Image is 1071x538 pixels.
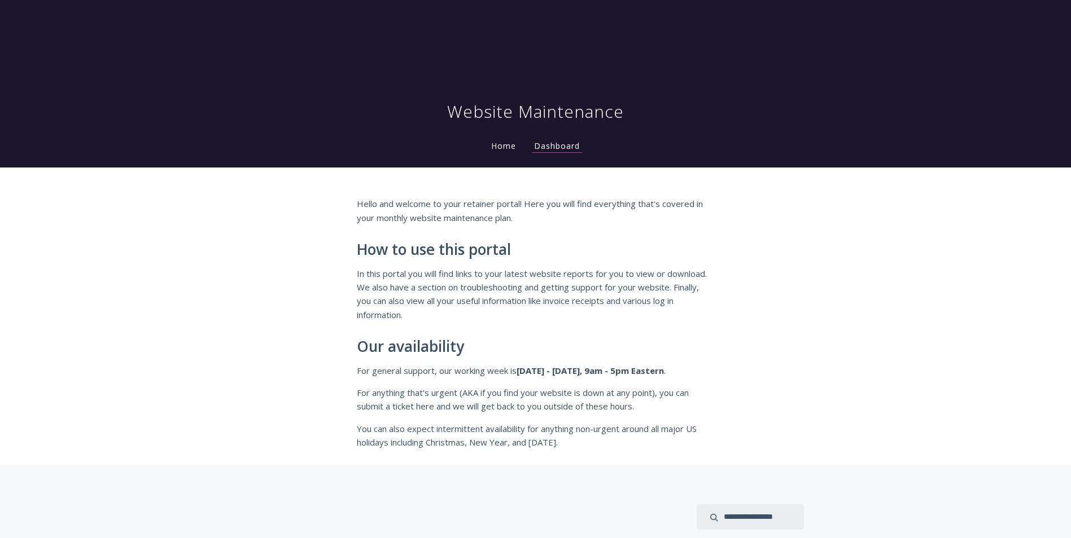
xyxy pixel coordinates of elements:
p: You can also expect intermittent availability for anything non-urgent around all major US holiday... [357,422,715,449]
input: search input [697,504,804,530]
strong: [DATE] - [DATE], 9am - 5pm Eastern [517,365,664,376]
h1: Website Maintenance [447,100,624,123]
a: Home [489,140,518,151]
p: For anything that's urgent (AKA if you find your website is down at any point), you can submit a ... [357,386,715,413]
a: Dashboard [532,140,582,153]
p: Hello and welcome to your retainer portal! Here you will find everything that's covered in your m... [357,197,715,224]
h2: How to use this portal [357,241,715,258]
p: For general support, our working week is . [357,364,715,377]
h2: Our availability [357,338,715,355]
p: In this portal you will find links to your latest website reports for you to view or download. We... [357,267,715,322]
